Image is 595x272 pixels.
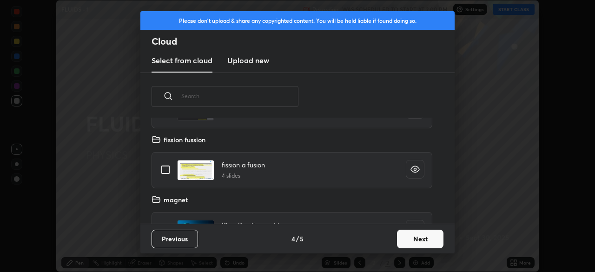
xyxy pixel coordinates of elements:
[140,11,455,30] div: Please don't upload & share any copyrighted content. You will be held liable if found doing so.
[397,230,443,248] button: Next
[152,35,455,47] h2: Cloud
[140,118,443,224] div: grid
[152,230,198,248] button: Previous
[300,234,304,244] h4: 5
[227,55,269,66] h3: Upload new
[296,234,299,244] h4: /
[181,76,298,116] input: Search
[291,234,295,244] h4: 4
[152,55,212,66] h3: Select from cloud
